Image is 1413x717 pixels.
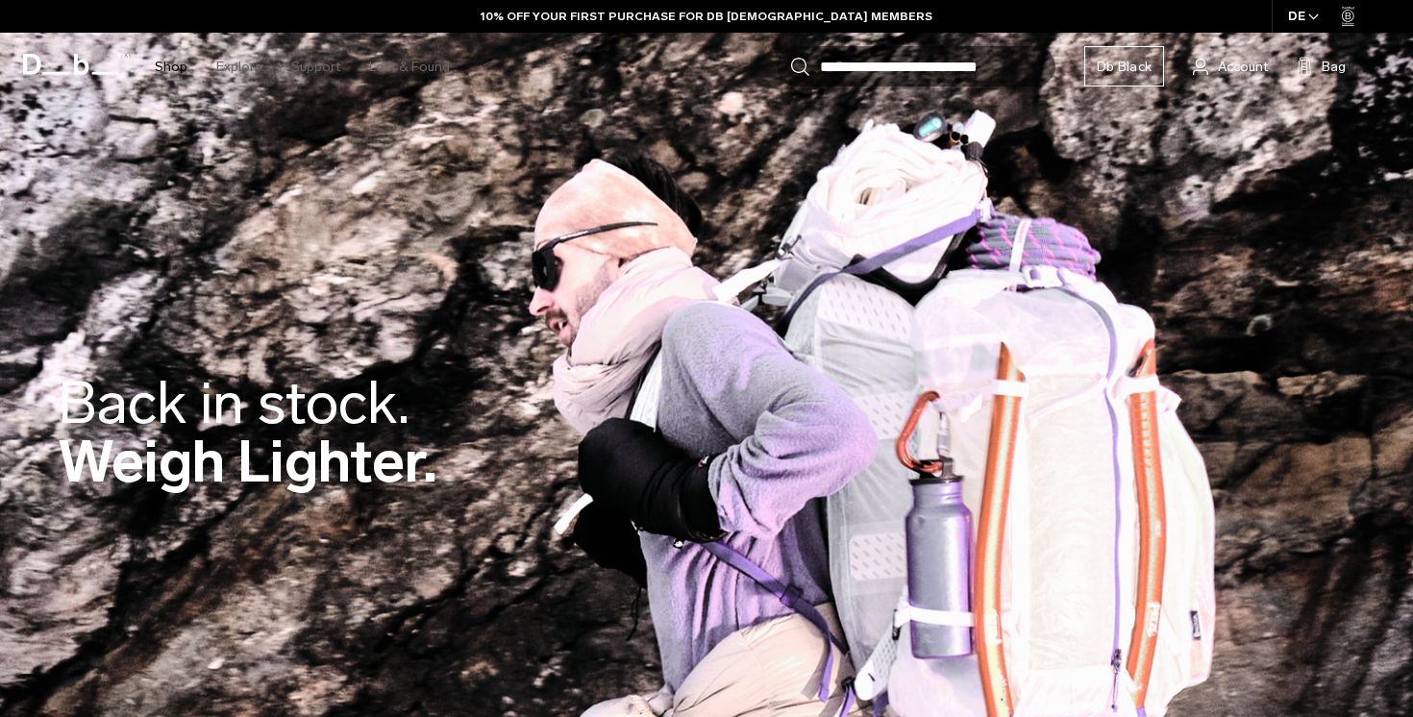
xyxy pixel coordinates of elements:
span: Account [1218,57,1268,77]
a: Support [291,33,340,101]
a: Explore [216,33,262,101]
span: Bag [1322,57,1346,77]
span: Back in stock. [58,368,409,438]
a: Db Black [1084,46,1164,87]
a: Lost & Found [369,33,450,101]
a: Shop [155,33,187,101]
button: Bag [1297,55,1346,78]
a: 10% OFF YOUR FIRST PURCHASE FOR DB [DEMOGRAPHIC_DATA] MEMBERS [481,8,932,25]
nav: Main Navigation [140,33,464,101]
a: Account [1193,55,1268,78]
h2: Weigh Lighter. [58,374,437,491]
